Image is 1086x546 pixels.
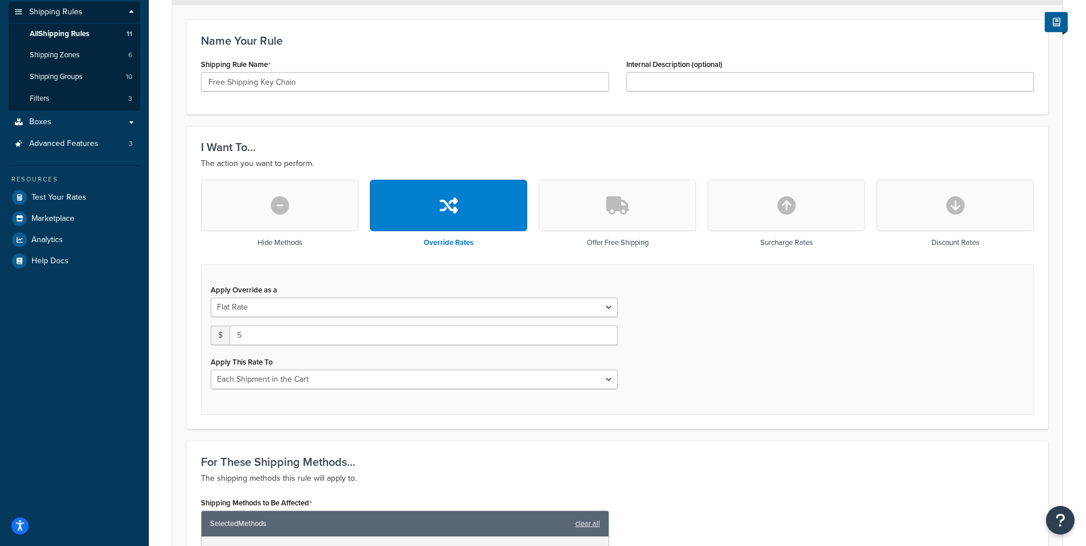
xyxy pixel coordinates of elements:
[201,157,1034,171] p: The action you want to perform.
[9,133,140,155] li: Advanced Features
[9,66,140,88] a: Shipping Groups10
[31,235,63,245] span: Analytics
[9,88,140,109] li: Filters
[626,60,722,69] label: Internal Description (optional)
[30,94,49,104] span: Filters
[575,516,600,532] a: clear all
[30,72,82,82] span: Shipping Groups
[9,251,140,271] a: Help Docs
[424,239,473,247] h3: Override Rates
[931,239,980,247] h3: Discount Rates
[29,139,98,149] span: Advanced Features
[9,208,140,229] a: Marketplace
[1045,12,1068,32] button: Show Help Docs
[211,286,277,294] label: Apply Override as a
[9,45,140,66] a: Shipping Zones6
[9,2,140,110] li: Shipping Rules
[9,133,140,155] a: Advanced Features3
[201,34,1034,47] h3: Name Your Rule
[31,193,86,203] span: Test Your Rates
[9,45,140,66] li: Shipping Zones
[29,7,82,17] span: Shipping Rules
[201,141,1034,153] h3: I Want To...
[211,326,230,345] span: $
[201,60,271,69] label: Shipping Rule Name
[9,66,140,88] li: Shipping Groups
[9,112,140,133] a: Boxes
[587,239,649,247] h3: Offer Free Shipping
[30,50,80,60] span: Shipping Zones
[31,256,69,266] span: Help Docs
[128,50,132,60] span: 6
[9,23,140,45] a: AllShipping Rules11
[9,2,140,23] a: Shipping Rules
[201,498,312,508] label: Shipping Methods to Be Affected
[210,516,570,532] span: Selected Methods
[211,358,273,366] label: Apply This Rate To
[9,187,140,208] a: Test Your Rates
[127,29,132,39] span: 11
[29,117,52,127] span: Boxes
[760,239,813,247] h3: Surcharge Rates
[1046,506,1075,535] button: Open Resource Center
[201,472,1034,485] p: The shipping methods this rule will apply to.
[9,88,140,109] a: Filters3
[201,456,1034,468] h3: For These Shipping Methods...
[126,72,132,82] span: 10
[9,230,140,250] a: Analytics
[9,175,140,184] div: Resources
[128,94,132,104] span: 3
[258,239,302,247] h3: Hide Methods
[31,214,74,224] span: Marketplace
[30,29,89,39] span: All Shipping Rules
[129,139,133,149] span: 3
